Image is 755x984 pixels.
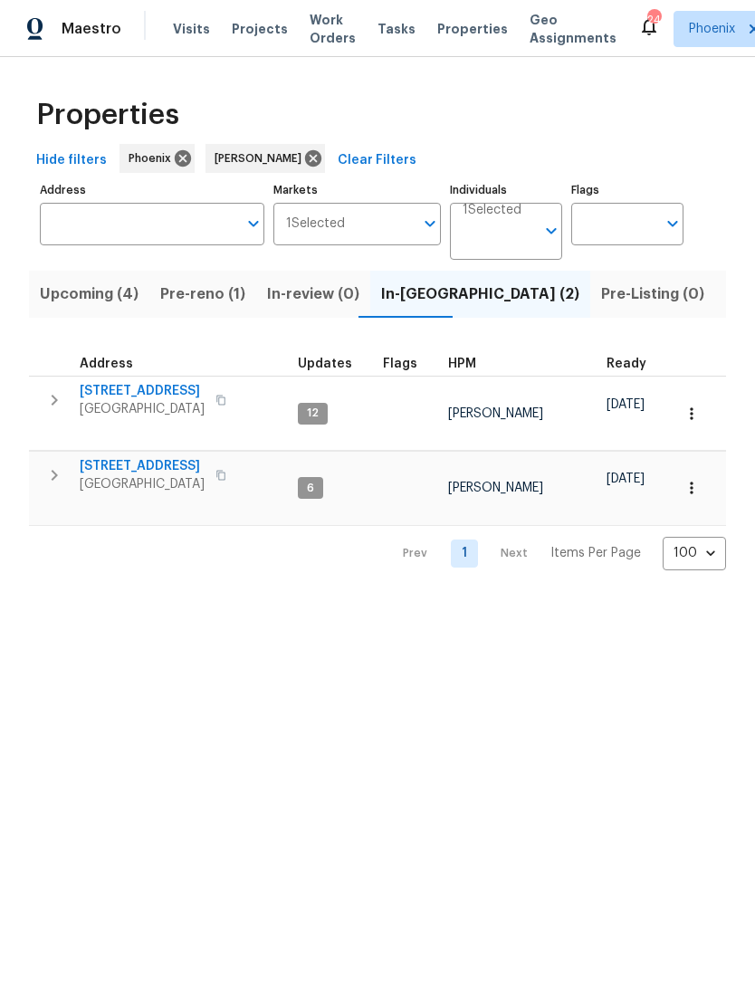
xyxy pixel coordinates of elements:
[601,282,704,307] span: Pre-Listing (0)
[298,358,352,370] span: Updates
[448,358,476,370] span: HPM
[160,282,245,307] span: Pre-reno (1)
[451,540,478,568] a: Goto page 1
[40,185,264,196] label: Address
[539,218,564,244] button: Open
[417,211,443,236] button: Open
[80,382,205,400] span: [STREET_ADDRESS]
[530,11,616,47] span: Geo Assignments
[36,149,107,172] span: Hide filters
[300,481,321,496] span: 6
[310,11,356,47] span: Work Orders
[205,144,325,173] div: [PERSON_NAME]
[386,537,726,570] nav: Pagination Navigation
[571,185,683,196] label: Flags
[80,400,205,418] span: [GEOGRAPHIC_DATA]
[273,185,442,196] label: Markets
[241,211,266,236] button: Open
[119,144,195,173] div: Phoenix
[607,473,645,485] span: [DATE]
[300,406,326,421] span: 12
[173,20,210,38] span: Visits
[663,530,726,577] div: 100
[286,216,345,232] span: 1 Selected
[550,544,641,562] p: Items Per Page
[80,457,205,475] span: [STREET_ADDRESS]
[62,20,121,38] span: Maestro
[607,398,645,411] span: [DATE]
[437,20,508,38] span: Properties
[448,482,543,494] span: [PERSON_NAME]
[450,185,562,196] label: Individuals
[40,282,139,307] span: Upcoming (4)
[383,358,417,370] span: Flags
[80,358,133,370] span: Address
[267,282,359,307] span: In-review (0)
[80,475,205,493] span: [GEOGRAPHIC_DATA]
[129,149,178,167] span: Phoenix
[330,144,424,177] button: Clear Filters
[338,149,416,172] span: Clear Filters
[607,358,646,370] span: Ready
[381,282,579,307] span: In-[GEOGRAPHIC_DATA] (2)
[660,211,685,236] button: Open
[647,11,660,29] div: 24
[689,20,735,38] span: Phoenix
[377,23,416,35] span: Tasks
[215,149,309,167] span: [PERSON_NAME]
[448,407,543,420] span: [PERSON_NAME]
[36,106,179,124] span: Properties
[29,144,114,177] button: Hide filters
[232,20,288,38] span: Projects
[463,203,521,218] span: 1 Selected
[607,358,663,370] div: Earliest renovation start date (first business day after COE or Checkout)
